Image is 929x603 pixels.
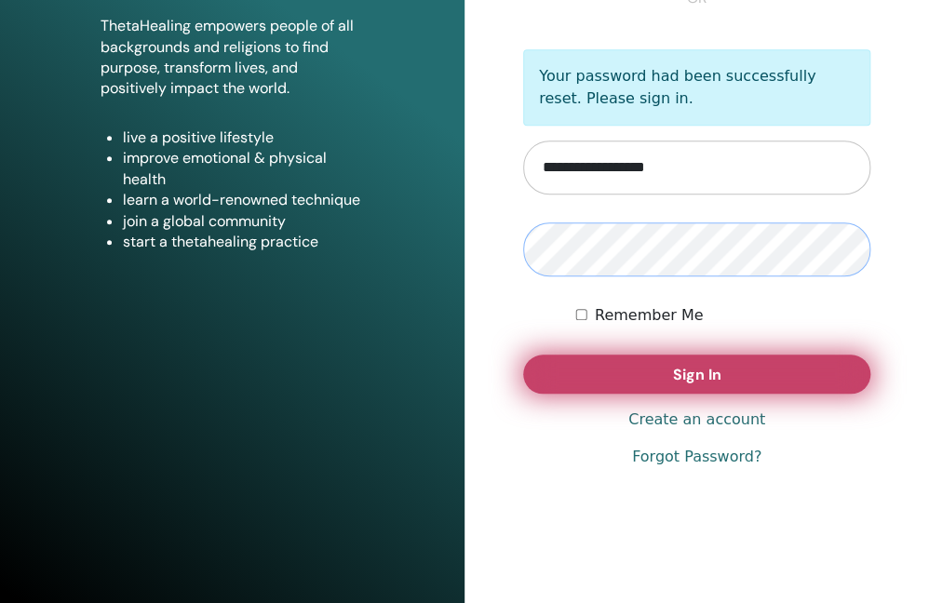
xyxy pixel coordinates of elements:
li: learn a world-renowned technique [123,190,364,210]
a: Forgot Password? [632,446,761,468]
button: Sign In [523,355,870,394]
label: Remember Me [595,304,704,327]
li: start a thetahealing practice [123,232,364,252]
span: Sign In [673,365,721,384]
div: Keep me authenticated indefinitely or until I manually logout [575,304,870,327]
li: join a global community [123,211,364,232]
a: Create an account [628,409,765,431]
li: improve emotional & physical health [123,148,364,190]
p: Your password had been successfully reset. Please sign in. [523,49,870,126]
li: live a positive lifestyle [123,127,364,148]
p: ThetaHealing empowers people of all backgrounds and religions to find purpose, transform lives, a... [101,16,364,100]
